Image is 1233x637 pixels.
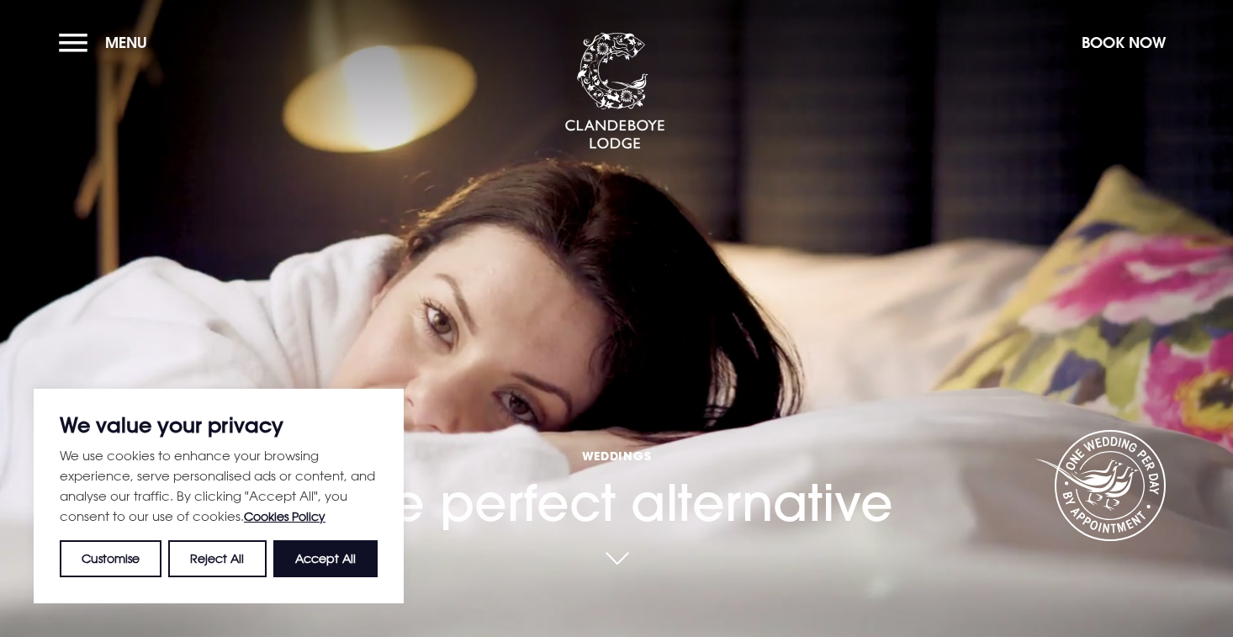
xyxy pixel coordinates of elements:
span: Menu [105,33,147,52]
p: We use cookies to enhance your browsing experience, serve personalised ads or content, and analys... [60,445,378,527]
div: We value your privacy [34,389,404,603]
button: Menu [59,24,156,61]
img: Clandeboye Lodge [564,33,665,151]
button: Book Now [1073,24,1174,61]
a: Cookies Policy [244,509,325,523]
button: Customise [60,540,161,577]
button: Accept All [273,540,378,577]
span: Weddings [341,448,893,464]
h1: The perfect alternative [341,369,893,533]
p: We value your privacy [60,415,378,435]
button: Reject All [168,540,266,577]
